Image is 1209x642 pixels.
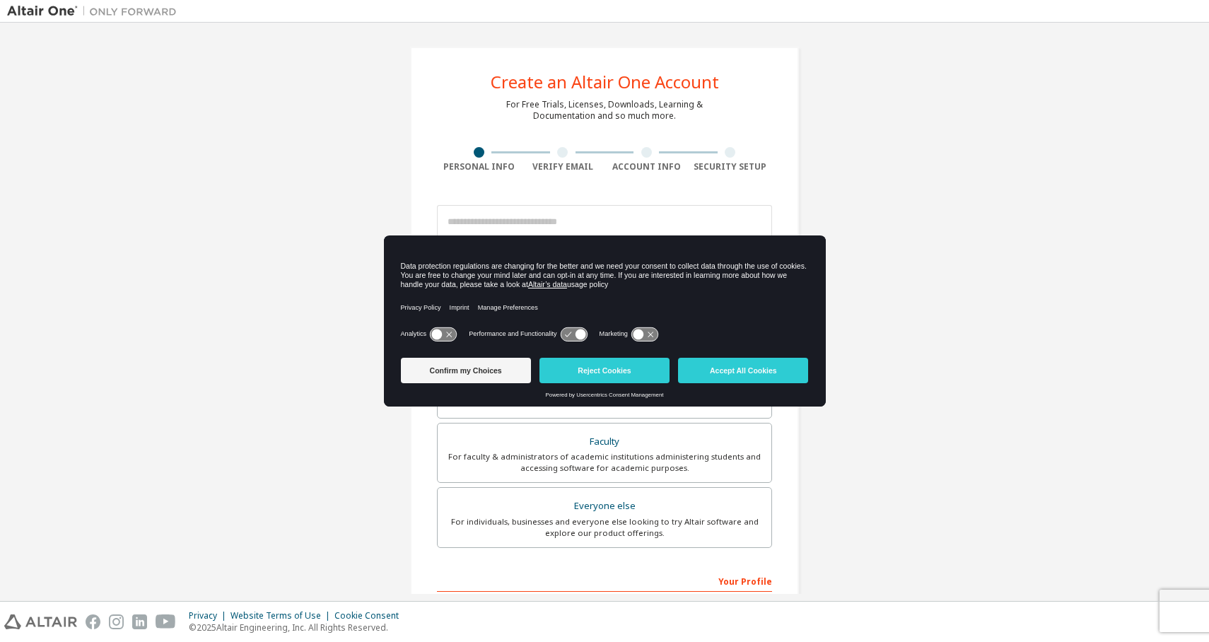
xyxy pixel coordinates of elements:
[109,614,124,629] img: instagram.svg
[446,432,763,452] div: Faculty
[446,496,763,516] div: Everyone else
[437,569,772,592] div: Your Profile
[446,516,763,539] div: For individuals, businesses and everyone else looking to try Altair software and explore our prod...
[189,621,407,634] p: © 2025 Altair Engineering, Inc. All Rights Reserved.
[334,610,407,621] div: Cookie Consent
[491,74,719,91] div: Create an Altair One Account
[156,614,176,629] img: youtube.svg
[86,614,100,629] img: facebook.svg
[437,161,521,173] div: Personal Info
[4,614,77,629] img: altair_logo.svg
[230,610,334,621] div: Website Terms of Use
[689,161,773,173] div: Security Setup
[446,451,763,474] div: For faculty & administrators of academic institutions administering students and accessing softwa...
[7,4,184,18] img: Altair One
[189,610,230,621] div: Privacy
[604,161,689,173] div: Account Info
[132,614,147,629] img: linkedin.svg
[506,99,703,122] div: For Free Trials, Licenses, Downloads, Learning & Documentation and so much more.
[521,161,605,173] div: Verify Email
